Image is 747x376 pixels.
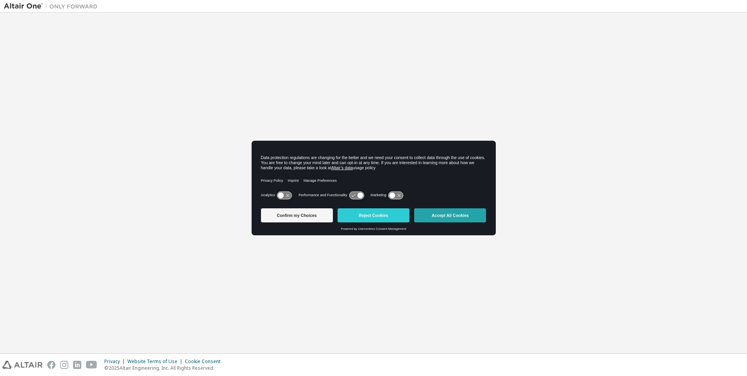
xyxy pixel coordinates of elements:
img: altair_logo.svg [2,361,43,369]
p: © 2025 Altair Engineering, Inc. All Rights Reserved. [104,365,225,371]
img: facebook.svg [47,361,55,369]
img: Altair One [4,2,102,10]
img: youtube.svg [86,361,97,369]
img: instagram.svg [60,361,68,369]
div: Privacy [104,358,127,365]
div: Cookie Consent [185,358,225,365]
img: linkedin.svg [73,361,81,369]
div: Website Terms of Use [127,358,185,365]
